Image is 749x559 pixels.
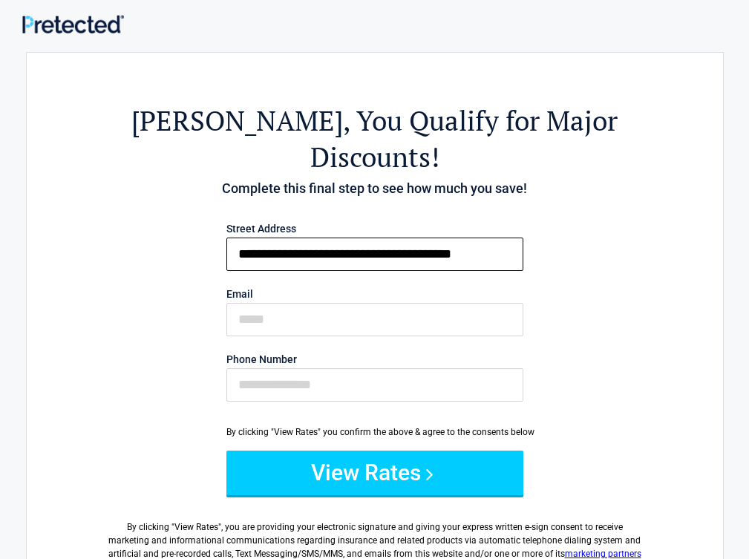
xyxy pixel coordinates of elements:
span: [PERSON_NAME] [131,102,343,139]
h2: , You Qualify for Major Discounts! [108,102,641,175]
span: View Rates [174,522,218,532]
button: View Rates [226,451,523,495]
div: By clicking "View Rates" you confirm the above & agree to the consents below [226,425,523,439]
label: Street Address [226,223,523,234]
h4: Complete this final step to see how much you save! [108,179,641,198]
img: Main Logo [22,15,124,33]
label: Email [226,289,523,299]
label: Phone Number [226,354,523,365]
